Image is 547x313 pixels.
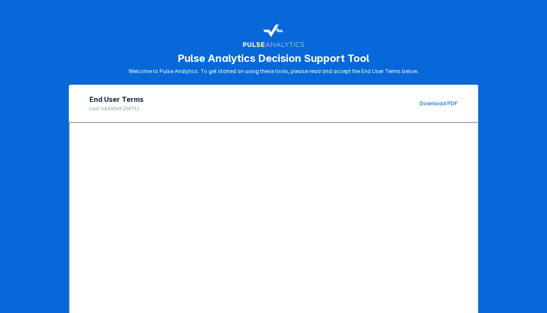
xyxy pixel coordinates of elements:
h2: End User Terms [89,95,144,104]
p: Last Updated: [DATE] [89,105,144,111]
a: Download PDF [420,100,458,107]
img: pulse-logo-user-terms.svg [243,21,304,49]
h1: Pulse Analytics Decision Support Tool [178,52,369,64]
p: Welcome to Pulse Analytics. To get started on using these tools, please read and accept the End U... [129,68,419,74]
